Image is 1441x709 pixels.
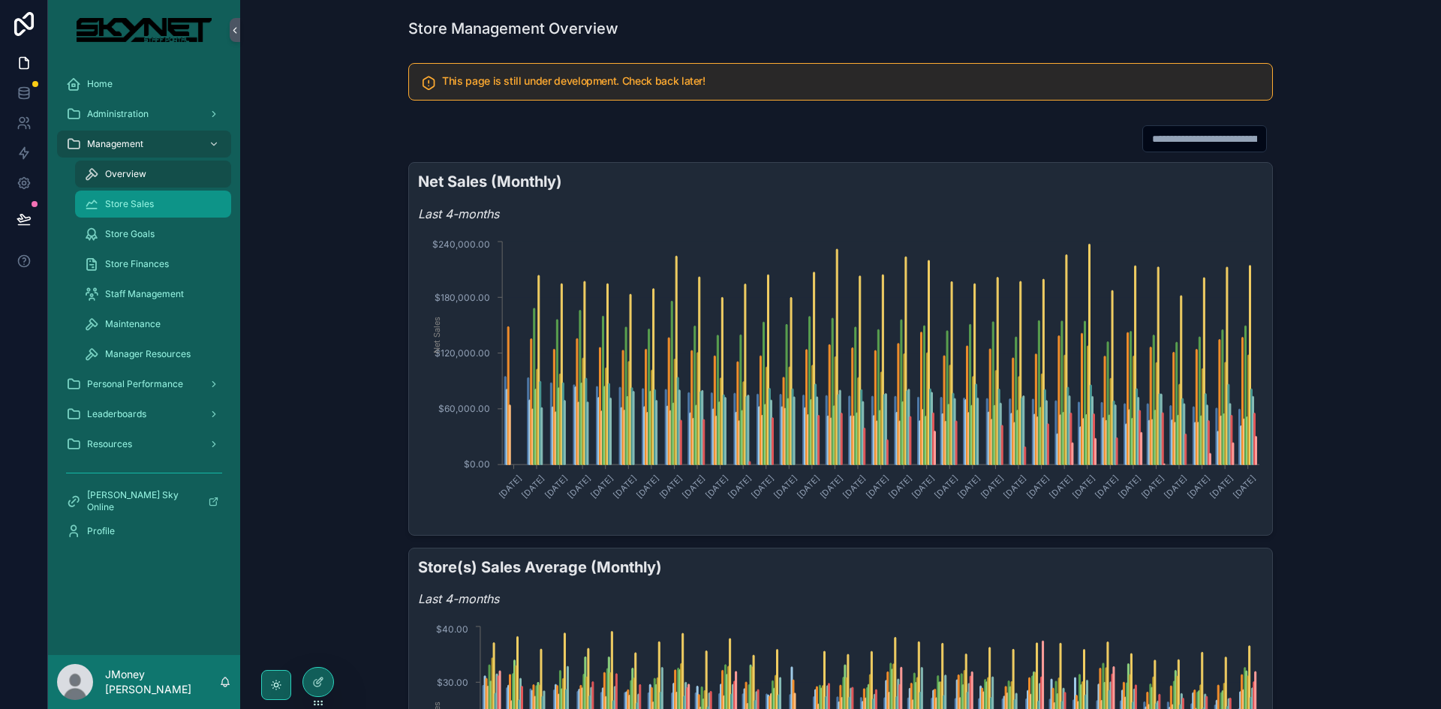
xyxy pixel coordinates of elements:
text: [DATE] [727,473,754,500]
span: Resources [87,438,132,450]
a: [PERSON_NAME] Sky Online [57,488,231,515]
span: Store Finances [105,258,169,270]
text: [DATE] [1185,473,1212,500]
tspan: $30.00 [437,677,468,688]
tspan: $120,000.00 [435,347,490,358]
text: [DATE] [1024,473,1051,500]
em: Last 4-months [418,206,499,221]
a: Manager Resources [75,341,231,368]
img: App logo [77,18,211,42]
div: chart [418,238,1263,526]
h2: Net Sales (Monthly) [418,172,1263,193]
text: [DATE] [818,473,845,500]
a: Leaderboards [57,401,231,428]
span: Personal Performance [87,378,183,390]
text: [DATE] [749,473,776,500]
span: Administration [87,108,149,120]
text: [DATE] [1139,473,1166,500]
text: [DATE] [1162,473,1189,500]
tspan: $0.00 [464,458,490,470]
text: [DATE] [1208,473,1235,500]
text: [DATE] [933,473,960,500]
text: [DATE] [519,473,546,500]
text: [DATE] [795,473,822,500]
span: Overview [105,168,146,180]
a: Overview [75,161,231,188]
em: Last 4-months [418,591,499,606]
p: JMoney [PERSON_NAME] [105,667,219,697]
tspan: $40.00 [436,623,468,635]
a: Profile [57,518,231,545]
text: [DATE] [979,473,1006,500]
text: [DATE] [1094,473,1121,500]
text: [DATE] [910,473,937,500]
text: [DATE] [566,473,593,500]
text: [DATE] [680,473,707,500]
a: Store Sales [75,191,231,218]
text: [DATE] [588,473,615,500]
span: Leaderboards [87,408,146,420]
text: [DATE] [543,473,570,500]
text: [DATE] [955,473,982,500]
span: [PERSON_NAME] Sky Online [87,489,196,513]
text: [DATE] [1001,473,1028,500]
a: Management [57,131,231,158]
text: [DATE] [887,473,914,500]
h2: Store(s) Sales Average (Monthly) [418,557,1263,578]
a: Store Goals [75,221,231,248]
a: Maintenance [75,311,231,338]
text: [DATE] [1231,473,1258,500]
h1: Store Management Overview [408,18,618,39]
text: [DATE] [1048,473,1075,500]
span: Store Goals [105,228,155,240]
span: Store Sales [105,198,154,210]
a: Home [57,71,231,98]
span: Maintenance [105,318,161,330]
tspan: Net Sales [432,316,442,353]
tspan: $60,000.00 [438,403,490,414]
text: [DATE] [657,473,684,500]
text: [DATE] [1070,473,1097,500]
a: Personal Performance [57,371,231,398]
span: Manager Resources [105,348,191,360]
text: [DATE] [634,473,661,500]
a: Store Finances [75,251,231,278]
text: [DATE] [703,473,730,500]
text: [DATE] [864,473,891,500]
span: Home [87,78,113,90]
h5: This page is still under development. Check back later! [442,76,1260,86]
div: scrollable content [48,60,240,564]
span: Staff Management [105,288,184,300]
a: Resources [57,431,231,458]
span: Profile [87,525,115,537]
text: [DATE] [772,473,799,500]
tspan: $180,000.00 [435,291,490,302]
a: Administration [57,101,231,128]
text: [DATE] [497,473,524,500]
text: [DATE] [612,473,639,500]
span: Management [87,138,143,150]
text: [DATE] [841,473,868,500]
text: [DATE] [1116,473,1143,500]
a: Staff Management [75,281,231,308]
tspan: $240,000.00 [432,239,490,250]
